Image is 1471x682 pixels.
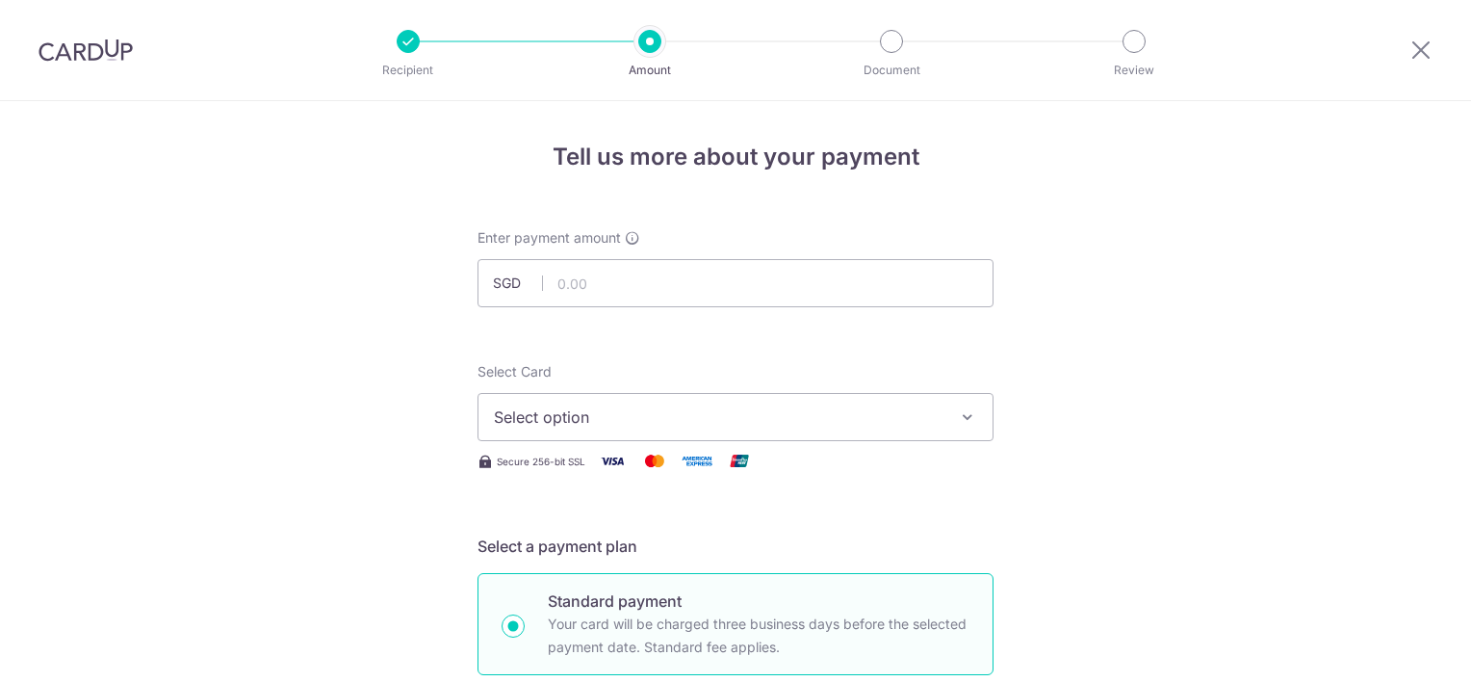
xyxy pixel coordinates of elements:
input: 0.00 [477,259,994,307]
p: Amount [579,61,721,80]
span: Select option [494,406,942,429]
span: SGD [493,274,543,293]
img: Union Pay [720,449,759,473]
img: American Express [678,449,716,473]
img: Visa [593,449,632,473]
h5: Select a payment plan [477,535,994,558]
p: Your card will be charged three business days before the selected payment date. Standard fee appl... [548,613,969,659]
button: Select option [477,393,994,441]
img: Mastercard [635,449,674,473]
h4: Tell us more about your payment [477,140,994,174]
iframe: Opens a widget where you can find more information [1348,624,1452,672]
p: Document [820,61,963,80]
span: translation missing: en.payables.payment_networks.credit_card.summary.labels.select_card [477,363,552,380]
p: Recipient [337,61,479,80]
img: CardUp [39,39,133,62]
span: Secure 256-bit SSL [497,454,585,469]
span: Enter payment amount [477,228,621,248]
p: Review [1063,61,1205,80]
p: Standard payment [548,590,969,613]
